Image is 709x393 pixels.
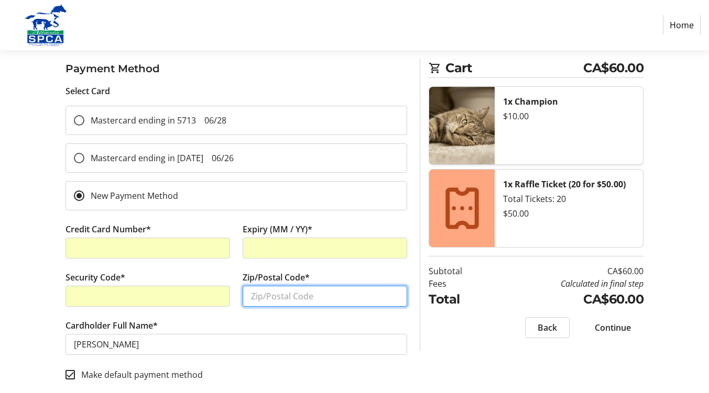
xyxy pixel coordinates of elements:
[429,265,490,277] td: Subtotal
[243,286,407,307] input: Zip/Postal Code
[74,290,222,302] iframe: Secure CVC input frame
[75,368,203,381] label: Make default payment method
[66,223,151,235] label: Credit Card Number*
[74,242,222,254] iframe: Secure card number input frame
[66,85,408,97] div: Select Card
[66,61,408,76] h3: Payment Method
[84,189,178,202] label: New Payment Method
[503,110,635,122] div: $10.00
[503,96,558,107] strong: 1x Champion
[429,277,490,290] td: Fees
[503,207,635,220] div: $50.00
[663,15,701,35] a: Home
[429,87,495,164] img: Champion
[8,4,83,46] img: Alberta SPCA's Logo
[66,334,408,355] input: Card Holder Name
[243,223,312,235] label: Expiry (MM / YY)*
[582,317,643,338] button: Continue
[503,178,626,190] strong: 1x Raffle Ticket (20 for $50.00)
[538,321,557,334] span: Back
[445,59,583,77] span: Cart
[503,193,635,205] div: Total Tickets: 20
[91,152,234,164] span: Mastercard ending in [DATE]
[429,290,490,309] td: Total
[66,271,125,284] label: Security Code*
[525,317,570,338] button: Back
[251,242,399,254] iframe: Secure expiration date input frame
[490,290,643,309] td: CA$60.00
[595,321,631,334] span: Continue
[490,265,643,277] td: CA$60.00
[204,115,226,126] span: 06/28
[91,115,226,126] span: Mastercard ending in 5713
[243,271,310,284] label: Zip/Postal Code*
[490,277,643,290] td: Calculated in final step
[212,152,234,164] span: 06/26
[583,59,643,77] span: CA$60.00
[66,319,158,332] label: Cardholder Full Name*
